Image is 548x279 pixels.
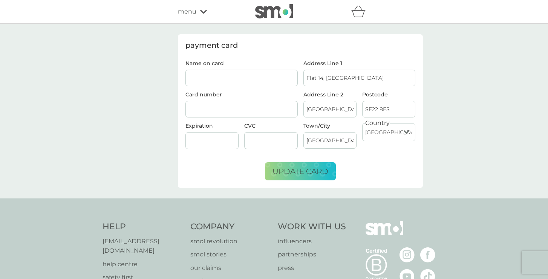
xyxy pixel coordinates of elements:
a: press [278,263,346,273]
label: Name on card [185,61,298,66]
img: smol [366,221,403,247]
span: menu [178,7,196,17]
iframe: Secure card number input frame [188,106,295,113]
a: influencers [278,236,346,246]
iframe: Secure CVC input frame [247,137,294,144]
h4: Company [190,221,271,233]
img: visit the smol Facebook page [420,247,435,262]
a: smol revolution [190,236,271,246]
label: Town/City [303,123,357,128]
a: our claims [190,263,271,273]
span: update card [272,167,328,176]
div: payment card [185,42,415,49]
label: Address Line 2 [303,92,357,97]
label: Postcode [362,92,415,97]
label: Country [365,118,390,128]
label: Address Line 1 [303,61,416,66]
label: CVC [244,122,256,129]
label: Card number [185,91,222,98]
a: [EMAIL_ADDRESS][DOMAIN_NAME] [103,236,183,256]
img: smol [255,4,293,18]
a: help centre [103,259,183,269]
div: basket [351,4,370,19]
a: smol stories [190,250,271,259]
h4: Work With Us [278,221,346,233]
iframe: Secure expiration date input frame [188,137,236,144]
img: visit the smol Instagram page [400,247,415,262]
h4: Help [103,221,183,233]
label: Expiration [185,122,213,129]
a: partnerships [278,250,346,259]
button: update card [265,162,336,180]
